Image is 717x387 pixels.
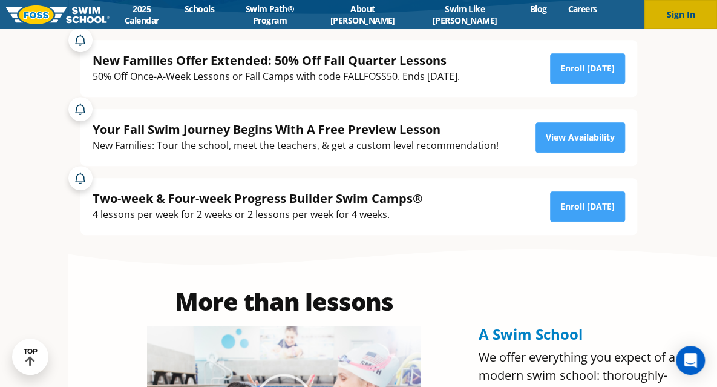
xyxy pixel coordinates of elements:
div: New Families: Tour the school, meet the teachers, & get a custom level recommendation! [93,137,499,154]
a: Swim Path® Program [224,3,315,26]
a: Blog [519,3,557,15]
span: A Swim School [479,324,583,344]
div: TOP [24,348,38,366]
img: FOSS Swim School Logo [6,5,110,24]
a: Enroll [DATE] [550,53,625,84]
a: About [PERSON_NAME] [315,3,410,26]
div: 50% Off Once-A-Week Lessons or Fall Camps with code FALLFOSS50. Ends [DATE]. [93,68,460,85]
a: Enroll [DATE] [550,191,625,222]
div: New Families Offer Extended: 50% Off Fall Quarter Lessons [93,52,460,68]
div: 4 lessons per week for 2 weeks or 2 lessons per week for 4 weeks. [93,207,423,223]
a: Schools [174,3,224,15]
div: Your Fall Swim Journey Begins With A Free Preview Lesson [93,121,499,137]
a: View Availability [535,122,625,153]
a: Swim Like [PERSON_NAME] [410,3,519,26]
div: Two-week & Four-week Progress Builder Swim Camps® [93,190,423,207]
h2: More than lessons [147,289,421,314]
div: Open Intercom Messenger [676,346,705,375]
a: 2025 Calendar [110,3,174,26]
a: Careers [557,3,607,15]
